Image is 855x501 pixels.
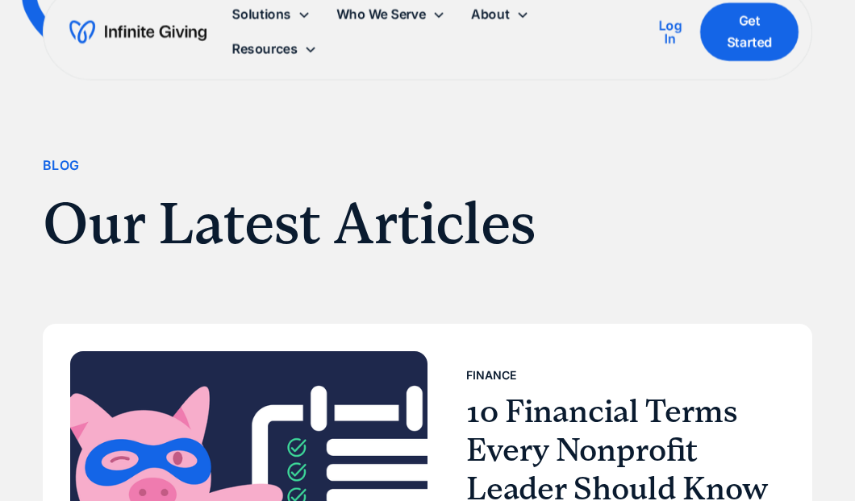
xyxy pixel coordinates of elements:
[232,39,298,60] div: Resources
[69,19,206,45] a: home
[653,19,687,45] div: Log In
[43,155,80,176] div: Blog
[43,189,812,259] h1: Our Latest Articles
[700,3,799,61] a: Get Started
[232,4,291,26] div: Solutions
[219,32,330,67] div: Resources
[336,4,426,26] div: Who We Serve
[653,16,687,48] a: Log In
[466,366,516,385] div: Finance
[471,4,510,26] div: About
